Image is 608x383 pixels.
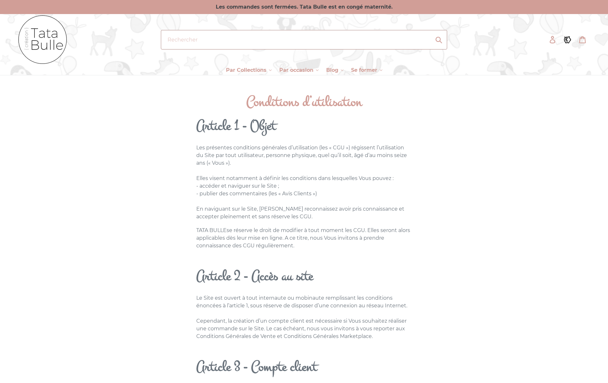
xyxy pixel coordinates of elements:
[196,267,412,286] h2: Article 2 - Accès au site
[351,67,377,73] span: Se former
[161,30,447,49] input: Rechercher
[196,227,412,250] p: se réserve le droit de modifier à tout moment les CGU. Elles seront alors applicables dès leur mi...
[196,93,412,111] h1: Conditions d’utilisation
[279,67,313,73] span: Par occasion
[196,227,227,233] span: TATA BULLE
[196,294,412,340] p: Le Site est ouvert à tout internaute ou mobinaute remplissant les conditions énoncées à l’article...
[565,37,568,42] tspan: €
[226,67,266,73] span: Par Collections
[276,65,322,75] button: Par occasion
[196,144,412,221] p: Les présentes conditions générales d’utilisation (les « CGU ») régissent l’utilisation du Site pa...
[326,67,338,73] span: Blog
[323,65,347,75] button: Blog
[196,117,412,135] h2: Article 1 - Objet
[18,14,69,65] img: Tata Bulle
[196,358,412,376] h2: Article 3 - Compte client
[348,65,386,75] button: Se former
[223,65,275,75] button: Par Collections
[560,32,575,48] a: €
